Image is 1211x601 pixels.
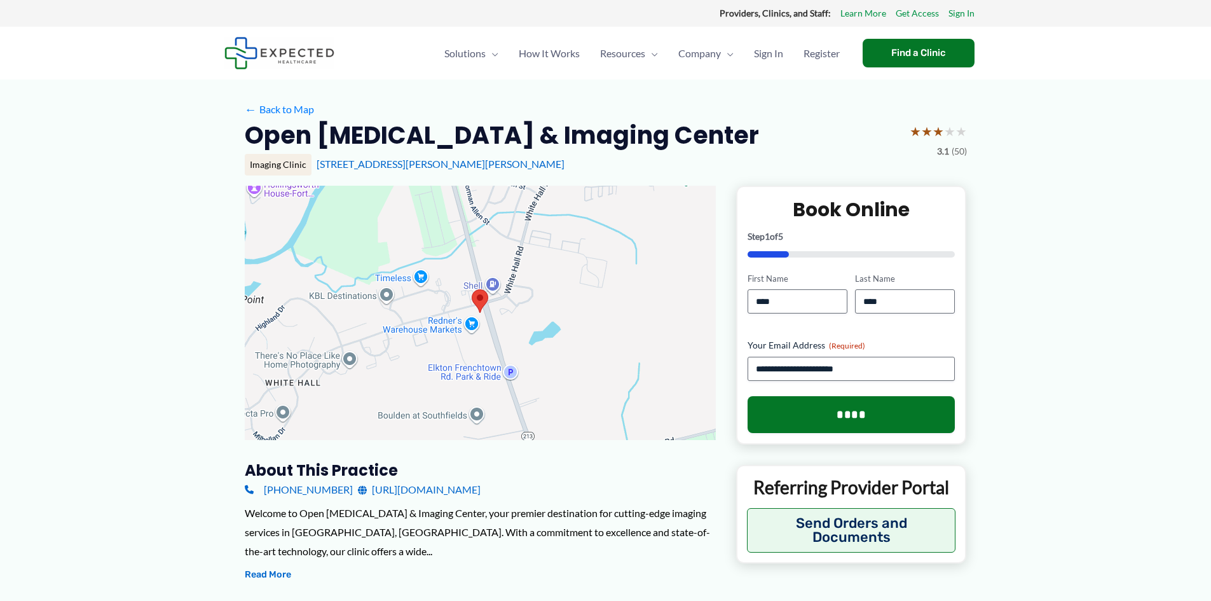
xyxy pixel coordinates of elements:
span: Menu Toggle [486,31,498,76]
div: Welcome to Open [MEDICAL_DATA] & Imaging Center, your premier destination for cutting-edge imagin... [245,504,716,560]
a: Sign In [744,31,793,76]
h3: About this practice [245,460,716,480]
span: Menu Toggle [721,31,734,76]
a: Find a Clinic [863,39,975,67]
nav: Primary Site Navigation [434,31,850,76]
a: ResourcesMenu Toggle [590,31,668,76]
span: 5 [778,231,783,242]
span: (Required) [829,341,865,350]
a: Sign In [948,5,975,22]
button: Send Orders and Documents [747,508,956,553]
span: ★ [955,120,967,143]
button: Read More [245,567,291,583]
span: ★ [933,120,944,143]
span: ★ [944,120,955,143]
span: Resources [600,31,645,76]
a: How It Works [509,31,590,76]
a: [PHONE_NUMBER] [245,480,353,499]
span: ★ [921,120,933,143]
a: Get Access [896,5,939,22]
div: Imaging Clinic [245,154,311,176]
a: SolutionsMenu Toggle [434,31,509,76]
span: (50) [952,143,967,160]
span: Sign In [754,31,783,76]
span: Solutions [444,31,486,76]
p: Step of [748,232,955,241]
span: How It Works [519,31,580,76]
label: Your Email Address [748,339,955,352]
strong: Providers, Clinics, and Staff: [720,8,831,18]
h2: Book Online [748,197,955,222]
label: First Name [748,273,847,285]
a: [STREET_ADDRESS][PERSON_NAME][PERSON_NAME] [317,158,564,170]
span: 3.1 [937,143,949,160]
img: Expected Healthcare Logo - side, dark font, small [224,37,334,69]
a: ←Back to Map [245,100,314,119]
p: Referring Provider Portal [747,476,956,499]
span: Menu Toggle [645,31,658,76]
a: Register [793,31,850,76]
span: 1 [765,231,770,242]
span: ★ [910,120,921,143]
a: CompanyMenu Toggle [668,31,744,76]
span: Register [804,31,840,76]
label: Last Name [855,273,955,285]
h2: Open [MEDICAL_DATA] & Imaging Center [245,120,759,151]
a: [URL][DOMAIN_NAME] [358,480,481,499]
span: Company [678,31,721,76]
a: Learn More [840,5,886,22]
span: ← [245,103,257,115]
